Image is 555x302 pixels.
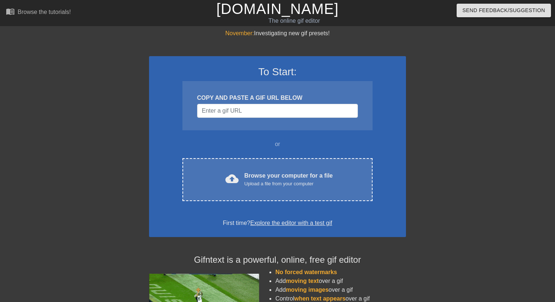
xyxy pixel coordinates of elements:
span: November: [225,30,254,36]
div: First time? [159,219,396,228]
span: menu_book [6,7,15,16]
span: when text appears [294,295,346,302]
a: Explore the editor with a test gif [250,220,332,226]
span: Send Feedback/Suggestion [462,6,545,15]
span: cloud_upload [225,172,239,185]
a: [DOMAIN_NAME] [216,1,338,17]
div: Browse the tutorials! [18,9,71,15]
input: Username [197,104,358,118]
div: or [168,140,387,149]
h4: Gifntext is a powerful, online, free gif editor [149,255,406,265]
li: Add over a gif [275,277,406,285]
button: Send Feedback/Suggestion [457,4,551,17]
li: Add over a gif [275,285,406,294]
span: No forced watermarks [275,269,337,275]
div: COPY AND PASTE A GIF URL BELOW [197,94,358,102]
div: Investigating new gif presets! [149,29,406,38]
div: The online gif editor [189,17,400,25]
span: moving images [286,287,329,293]
h3: To Start: [159,66,396,78]
span: moving text [286,278,319,284]
div: Browse your computer for a file [244,171,333,188]
a: Browse the tutorials! [6,7,71,18]
div: Upload a file from your computer [244,180,333,188]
